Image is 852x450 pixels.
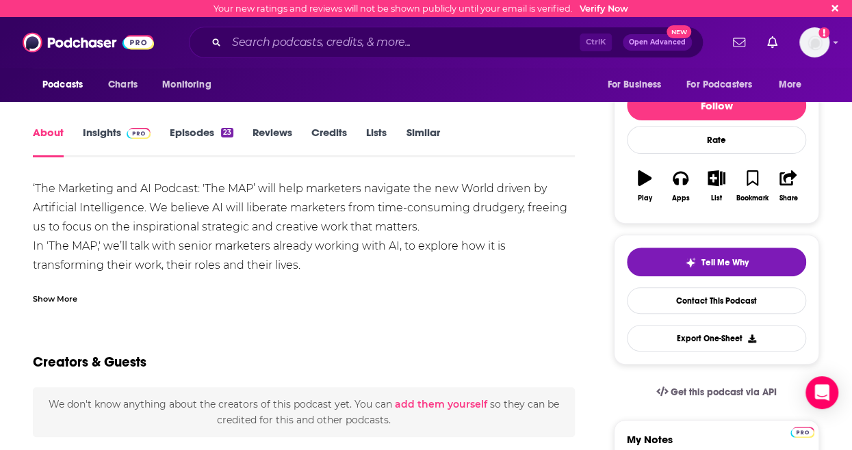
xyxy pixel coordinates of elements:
[667,25,691,38] span: New
[627,161,662,211] button: Play
[711,194,722,202] div: List
[769,72,819,98] button: open menu
[623,34,692,51] button: Open AdvancedNew
[253,126,292,157] a: Reviews
[366,126,387,157] a: Lists
[227,31,580,53] input: Search podcasts, credits, & more...
[771,161,806,211] button: Share
[799,27,829,57] img: User Profile
[33,179,575,294] div: ‘The Marketing and AI Podcast: 'The MAP’ will help marketers navigate the new World driven by Art...
[127,128,151,139] img: Podchaser Pro
[33,72,101,98] button: open menu
[214,3,628,14] div: Your new ratings and reviews will not be shown publicly until your email is verified.
[33,126,64,157] a: About
[685,257,696,268] img: tell me why sparkle
[638,194,652,202] div: Play
[779,75,802,94] span: More
[790,425,814,438] a: Pro website
[580,34,612,51] span: Ctrl K
[597,72,678,98] button: open menu
[762,31,783,54] a: Show notifications dropdown
[805,376,838,409] div: Open Intercom Messenger
[629,39,686,46] span: Open Advanced
[627,248,806,276] button: tell me why sparkleTell Me Why
[736,194,769,202] div: Bookmark
[607,75,661,94] span: For Business
[627,90,806,120] button: Follow
[799,27,829,57] span: Logged in as atenbroek
[645,375,788,409] a: Get this podcast via API
[406,126,439,157] a: Similar
[627,126,806,154] div: Rate
[627,287,806,314] a: Contact This Podcast
[779,194,797,202] div: Share
[699,161,734,211] button: List
[580,3,628,14] a: Verify Now
[170,126,233,157] a: Episodes23
[799,27,829,57] button: Show profile menu
[701,257,749,268] span: Tell Me Why
[395,399,487,410] button: add them yourself
[23,29,154,55] img: Podchaser - Follow, Share and Rate Podcasts
[790,427,814,438] img: Podchaser Pro
[162,75,211,94] span: Monitoring
[686,75,752,94] span: For Podcasters
[99,72,146,98] a: Charts
[49,398,559,425] span: We don't know anything about the creators of this podcast yet . You can so they can be credited f...
[727,31,751,54] a: Show notifications dropdown
[221,128,233,137] div: 23
[83,126,151,157] a: InsightsPodchaser Pro
[311,126,347,157] a: Credits
[108,75,138,94] span: Charts
[818,27,829,38] svg: Email not verified
[189,27,703,58] div: Search podcasts, credits, & more...
[33,354,146,371] h2: Creators & Guests
[662,161,698,211] button: Apps
[627,325,806,352] button: Export One-Sheet
[734,161,770,211] button: Bookmark
[671,386,777,398] span: Get this podcast via API
[153,72,229,98] button: open menu
[42,75,83,94] span: Podcasts
[672,194,690,202] div: Apps
[677,72,772,98] button: open menu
